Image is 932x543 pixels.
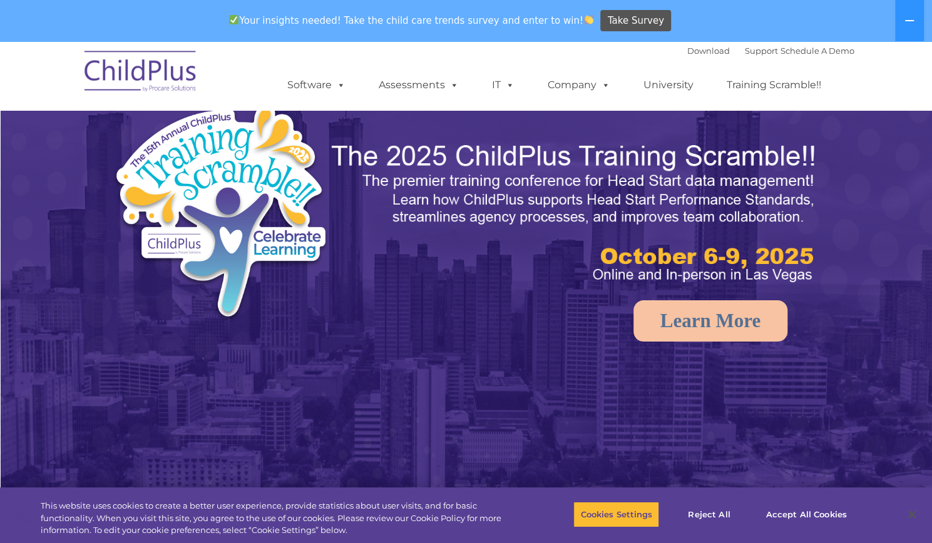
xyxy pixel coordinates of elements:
[898,500,926,528] button: Close
[608,10,664,32] span: Take Survey
[600,10,671,32] a: Take Survey
[633,300,787,342] a: Learn More
[687,46,730,56] a: Download
[535,73,623,98] a: Company
[229,15,238,24] img: ✅
[631,73,706,98] a: University
[670,501,748,527] button: Reject All
[584,15,593,24] img: 👏
[714,73,834,98] a: Training Scramble!!
[687,46,854,56] font: |
[759,501,853,527] button: Accept All Cookies
[781,46,854,56] a: Schedule A Demo
[224,8,599,33] span: Your insights needed! Take the child care trends survey and enter to win!
[78,42,203,104] img: ChildPlus by Procare Solutions
[41,500,513,537] div: This website uses cookies to create a better user experience, provide statistics about user visit...
[275,73,358,98] a: Software
[366,73,471,98] a: Assessments
[479,73,527,98] a: IT
[745,46,778,56] a: Support
[573,501,659,527] button: Cookies Settings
